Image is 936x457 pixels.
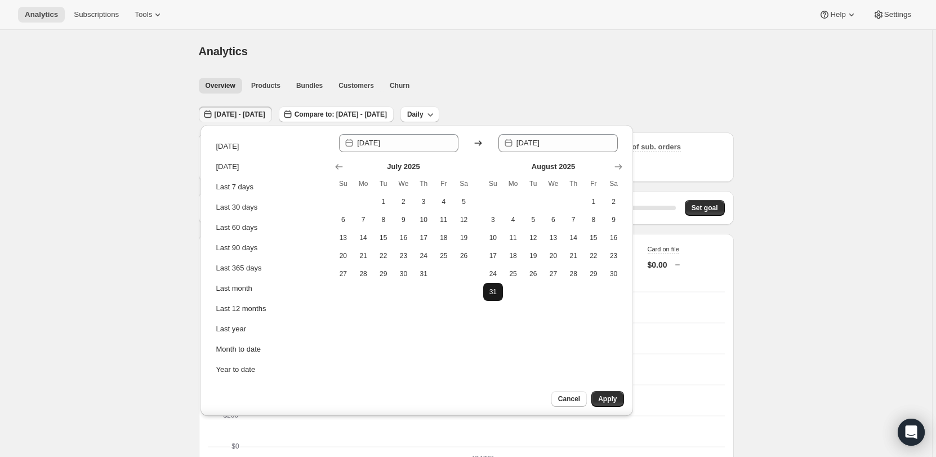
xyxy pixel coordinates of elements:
button: Tuesday July 29 2025 [373,265,394,283]
span: Su [488,179,499,188]
span: Sa [608,179,619,188]
span: 30 [398,269,409,278]
button: Month to date [213,340,326,358]
th: Friday [583,175,604,193]
div: Last 30 days [216,202,258,213]
button: Analytics [18,7,65,23]
button: [DATE] [213,137,326,156]
button: Wednesday August 13 2025 [543,229,564,247]
button: Wednesday July 2 2025 [394,193,414,211]
button: Thursday August 21 2025 [563,247,583,265]
span: Set goal [692,203,718,212]
text: $0 [231,442,239,450]
span: 4 [507,215,519,224]
button: Tuesday July 22 2025 [373,247,394,265]
button: Sunday July 13 2025 [333,229,354,247]
span: Th [568,179,579,188]
button: Friday July 25 2025 [434,247,454,265]
span: Tu [528,179,539,188]
span: 26 [458,251,470,260]
span: 18 [507,251,519,260]
span: 26 [528,269,539,278]
span: 6 [548,215,559,224]
span: Fr [588,179,599,188]
span: Th [418,179,429,188]
span: 29 [378,269,389,278]
th: Friday [434,175,454,193]
button: Tuesday August 5 2025 [523,211,543,229]
span: Mo [358,179,369,188]
div: Last 365 days [216,263,262,274]
button: Friday August 8 2025 [583,211,604,229]
button: Last 12 months [213,300,326,318]
th: Tuesday [373,175,394,193]
button: Friday July 4 2025 [434,193,454,211]
span: Apply [598,394,617,403]
span: 25 [507,269,519,278]
span: 14 [358,233,369,242]
span: 15 [378,233,389,242]
button: Tuesday July 15 2025 [373,229,394,247]
button: Tuesday July 8 2025 [373,211,394,229]
span: 1 [588,197,599,206]
button: Friday August 29 2025 [583,265,604,283]
button: Tools [128,7,170,23]
th: Saturday [604,175,624,193]
span: 11 [507,233,519,242]
span: 10 [418,215,429,224]
button: Sunday August 10 2025 [483,229,503,247]
th: Monday [503,175,523,193]
th: Saturday [454,175,474,193]
span: Average # of sub. orders [595,143,681,151]
span: 5 [458,197,470,206]
button: Thursday July 10 2025 [413,211,434,229]
span: Compare to: [DATE] - [DATE] [295,110,387,119]
div: Month to date [216,344,261,355]
div: Last 7 days [216,181,254,193]
span: 9 [398,215,409,224]
button: Monday July 7 2025 [353,211,373,229]
span: Help [830,10,845,19]
span: 7 [358,215,369,224]
th: Sunday [333,175,354,193]
span: 7 [568,215,579,224]
button: Thursday July 24 2025 [413,247,434,265]
span: Churn [390,81,409,90]
span: 31 [418,269,429,278]
span: Settings [884,10,911,19]
button: Thursday August 7 2025 [563,211,583,229]
span: 27 [338,269,349,278]
span: 22 [378,251,389,260]
th: Thursday [563,175,583,193]
button: Monday August 18 2025 [503,247,523,265]
span: Overview [206,81,235,90]
span: We [548,179,559,188]
span: Fr [438,179,449,188]
div: Last month [216,283,252,294]
button: Show next month, September 2025 [610,159,626,175]
button: Tuesday August 26 2025 [523,265,543,283]
span: 6 [338,215,349,224]
button: Tuesday August 12 2025 [523,229,543,247]
button: Saturday July 12 2025 [454,211,474,229]
span: 25 [438,251,449,260]
button: Monday August 4 2025 [503,211,523,229]
span: 18 [438,233,449,242]
button: Sunday August 3 2025 [483,211,503,229]
button: Thursday July 31 2025 [413,265,434,283]
span: Subscriptions [74,10,119,19]
button: Monday August 11 2025 [503,229,523,247]
span: 2 [398,197,409,206]
span: 8 [588,215,599,224]
p: $0.00 [648,259,667,270]
span: 12 [458,215,470,224]
button: Friday August 1 2025 [583,193,604,211]
span: Customers [338,81,374,90]
button: Wednesday August 6 2025 [543,211,564,229]
span: 20 [548,251,559,260]
span: 5 [528,215,539,224]
button: Wednesday July 23 2025 [394,247,414,265]
th: Thursday [413,175,434,193]
span: 19 [528,251,539,260]
button: Sunday July 27 2025 [333,265,354,283]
